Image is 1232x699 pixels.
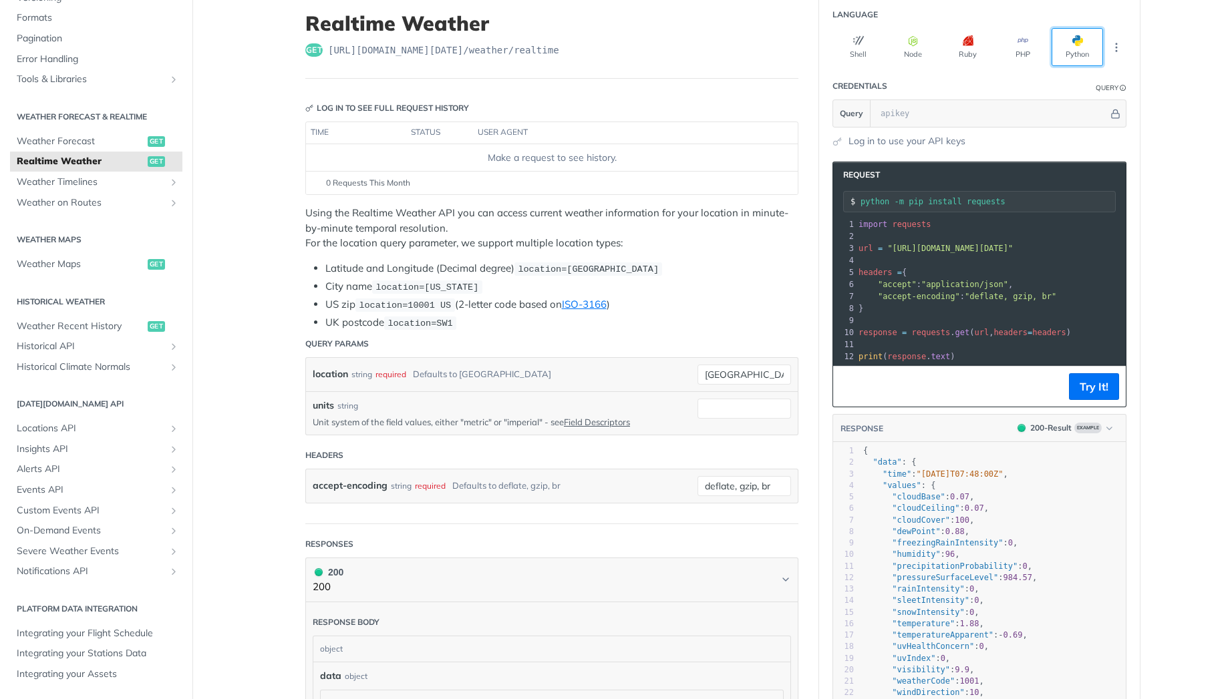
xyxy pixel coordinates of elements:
[10,336,182,357] a: Historical APIShow subpages for Historical API
[859,268,893,277] span: headers
[17,11,179,25] span: Formats
[863,584,979,594] span: : ,
[833,687,854,698] div: 22
[863,492,974,501] span: : ,
[833,326,856,338] div: 10
[863,688,984,697] span: : ,
[921,280,1008,289] span: "application/json"
[833,469,854,480] div: 3
[313,565,791,595] button: 200 200200
[168,177,179,188] button: Show subpages for Weather Timelines
[833,338,856,351] div: 11
[311,151,792,165] div: Make a request to see history.
[931,352,950,361] span: text
[10,603,182,615] h2: Platform DATA integration
[168,341,179,352] button: Show subpages for Historical API
[10,624,182,644] a: Integrating your Flight Schedule
[833,526,854,537] div: 8
[863,573,1037,582] span: : ,
[887,28,939,66] button: Node
[305,104,313,112] svg: Key
[10,644,182,664] a: Integrating your Stations Data
[1008,538,1013,547] span: 0
[168,444,179,455] button: Show subpages for Insights API
[17,73,165,86] span: Tools & Libraries
[863,549,960,559] span: : ,
[1074,423,1102,433] span: Example
[892,676,955,686] span: "weatherCode"
[863,654,950,663] span: : ,
[17,545,165,558] span: Severe Weather Events
[859,268,907,277] span: {
[313,365,348,384] label: location
[897,268,902,277] span: =
[1110,41,1122,53] svg: More ellipsis
[10,111,182,123] h2: Weather Forecast & realtime
[375,282,478,292] span: location=[US_STATE]
[833,218,856,230] div: 1
[17,565,165,578] span: Notifications API
[375,365,406,384] div: required
[305,43,323,57] span: get
[892,538,1003,547] span: "freezingRainIntensity"
[863,642,989,651] span: : ,
[833,491,854,503] div: 5
[415,476,446,495] div: required
[892,573,998,582] span: "pressureSurfaceLevel"
[859,220,887,229] span: import
[892,492,945,501] span: "cloudBase"
[833,595,854,606] div: 14
[863,457,917,467] span: : {
[17,504,165,517] span: Custom Events API
[859,328,1071,337] span: . ( , )
[325,279,798,294] li: City name
[833,641,854,652] div: 18
[833,242,856,254] div: 3
[10,521,182,541] a: On-Demand EventsShow subpages for On-Demand Events
[1096,83,1126,93] div: QueryInformation
[892,596,969,605] span: "sleetIntensity"
[887,352,926,361] span: response
[148,156,165,167] span: get
[863,503,989,513] span: : ,
[863,665,974,674] span: : ,
[17,463,165,476] span: Alerts API
[168,546,179,557] button: Show subpages for Severe Weather Events
[17,361,165,374] span: Historical Climate Normals
[17,443,165,456] span: Insights API
[892,665,950,674] span: "visibility"
[892,688,964,697] span: "windDirection"
[859,280,1013,289] span: : ,
[840,107,863,120] span: Query
[351,365,372,384] div: string
[17,340,165,353] span: Historical API
[148,259,165,270] span: get
[833,503,854,514] div: 6
[1018,424,1026,432] span: 200
[878,244,883,253] span: =
[328,43,559,57] span: https://api.tomorrow.io/v4/weather/realtime
[10,49,182,69] a: Error Handling
[969,688,979,697] span: 10
[892,642,974,651] span: "uvHealthConcern"
[359,300,451,310] span: location=10001 US
[325,315,798,330] li: UK postcode
[315,568,323,576] span: 200
[313,565,343,579] div: 200
[941,654,945,663] span: 0
[313,399,334,413] label: units
[17,176,165,189] span: Weather Timelines
[840,377,859,397] button: Copy to clipboard
[883,481,921,490] span: "values"
[863,481,935,490] span: : {
[950,492,969,501] span: 0.07
[960,619,979,628] span: 1.88
[1032,328,1066,337] span: headers
[997,28,1048,66] button: PHP
[780,574,791,585] svg: Chevron
[833,230,856,242] div: 2
[912,328,951,337] span: requests
[168,74,179,85] button: Show subpages for Tools & Libraries
[833,607,854,618] div: 15
[878,280,917,289] span: "accept"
